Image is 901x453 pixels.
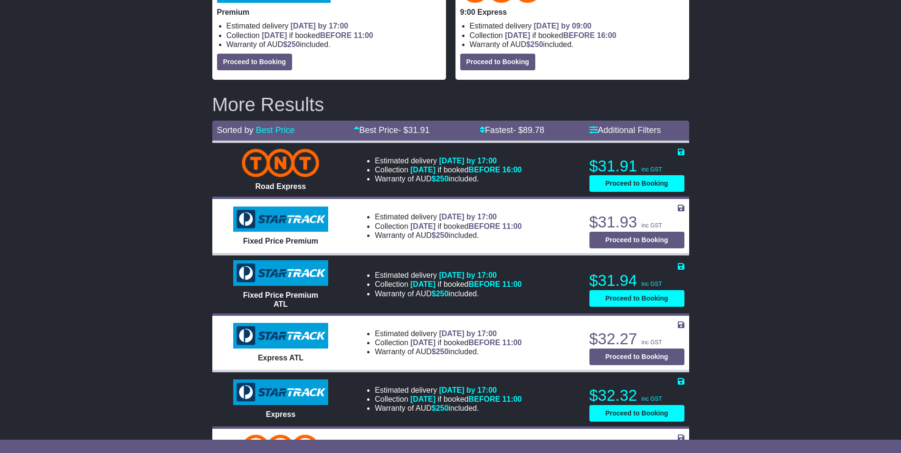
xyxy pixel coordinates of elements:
li: Warranty of AUD included. [227,40,441,49]
span: [DATE] [410,166,436,174]
span: inc GST [642,222,662,229]
p: $32.32 [589,386,684,405]
button: Proceed to Booking [460,54,535,70]
span: if booked [410,280,522,288]
li: Collection [227,31,441,40]
span: if booked [410,166,522,174]
button: Proceed to Booking [217,54,292,70]
span: [DATE] [410,280,436,288]
span: if booked [410,222,522,230]
li: Estimated delivery [375,271,522,280]
span: 11:00 [503,395,522,403]
span: inc GST [642,166,662,173]
li: Collection [375,165,522,174]
span: [DATE] [410,222,436,230]
span: Fixed Price Premium [243,237,318,245]
span: 11:00 [354,31,373,39]
span: - $ [513,125,544,135]
span: inc GST [642,339,662,346]
span: BEFORE [468,280,500,288]
img: StarTrack: Express ATL [233,323,328,349]
span: [DATE] by 17:00 [439,157,497,165]
p: 9:00 Express [460,8,684,17]
span: BEFORE [563,31,595,39]
a: Best Price [256,125,295,135]
li: Estimated delivery [227,21,441,30]
p: $32.27 [589,330,684,349]
span: 16:00 [503,166,522,174]
span: [DATE] [262,31,287,39]
img: StarTrack: Fixed Price Premium ATL [233,260,328,286]
span: 11:00 [503,280,522,288]
span: $ [432,231,449,239]
li: Warranty of AUD included. [375,231,522,240]
button: Proceed to Booking [589,175,684,192]
span: if booked [410,395,522,403]
span: 250 [436,290,449,298]
img: StarTrack: Fixed Price Premium [233,207,328,232]
span: Express ATL [258,354,303,362]
button: Proceed to Booking [589,405,684,422]
span: if booked [410,339,522,347]
span: BEFORE [468,395,500,403]
li: Warranty of AUD included. [375,174,522,183]
p: $31.91 [589,157,684,176]
span: 250 [436,404,449,412]
span: [DATE] by 09:00 [534,22,592,30]
span: 31.91 [408,125,429,135]
span: $ [432,404,449,412]
span: inc GST [642,281,662,287]
span: inc GST [642,396,662,402]
span: $ [432,348,449,356]
span: [DATE] [410,395,436,403]
a: Fastest- $89.78 [480,125,544,135]
li: Collection [375,395,522,404]
span: if booked [262,31,373,39]
p: $31.94 [589,271,684,290]
span: 11:00 [503,339,522,347]
li: Estimated delivery [375,156,522,165]
a: Best Price- $31.91 [354,125,429,135]
li: Estimated delivery [375,212,522,221]
span: $ [526,40,543,48]
span: 250 [436,175,449,183]
span: [DATE] [505,31,530,39]
li: Estimated delivery [375,329,522,338]
span: Express [266,410,295,418]
span: 11:00 [503,222,522,230]
span: 250 [287,40,300,48]
img: StarTrack: Express [233,379,328,405]
span: [DATE] by 17:00 [439,271,497,279]
span: [DATE] [410,339,436,347]
li: Warranty of AUD included. [375,289,522,298]
span: 250 [531,40,543,48]
button: Proceed to Booking [589,349,684,365]
h2: More Results [212,94,689,115]
span: BEFORE [320,31,352,39]
span: [DATE] by 17:00 [291,22,349,30]
li: Warranty of AUD included. [375,404,522,413]
span: BEFORE [468,222,500,230]
span: [DATE] by 17:00 [439,330,497,338]
a: Additional Filters [589,125,661,135]
span: $ [283,40,300,48]
span: if booked [505,31,616,39]
span: 16:00 [597,31,616,39]
button: Proceed to Booking [589,232,684,248]
span: 250 [436,348,449,356]
li: Collection [375,338,522,347]
li: Collection [375,222,522,231]
span: [DATE] by 17:00 [439,213,497,221]
li: Warranty of AUD included. [375,347,522,356]
span: Sorted by [217,125,254,135]
span: - $ [398,125,429,135]
li: Estimated delivery [375,386,522,395]
span: [DATE] by 17:00 [439,386,497,394]
li: Warranty of AUD included. [470,40,684,49]
span: $ [432,290,449,298]
button: Proceed to Booking [589,290,684,307]
span: $ [432,175,449,183]
span: 250 [436,231,449,239]
li: Estimated delivery [470,21,684,30]
span: Road Express [256,182,306,190]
